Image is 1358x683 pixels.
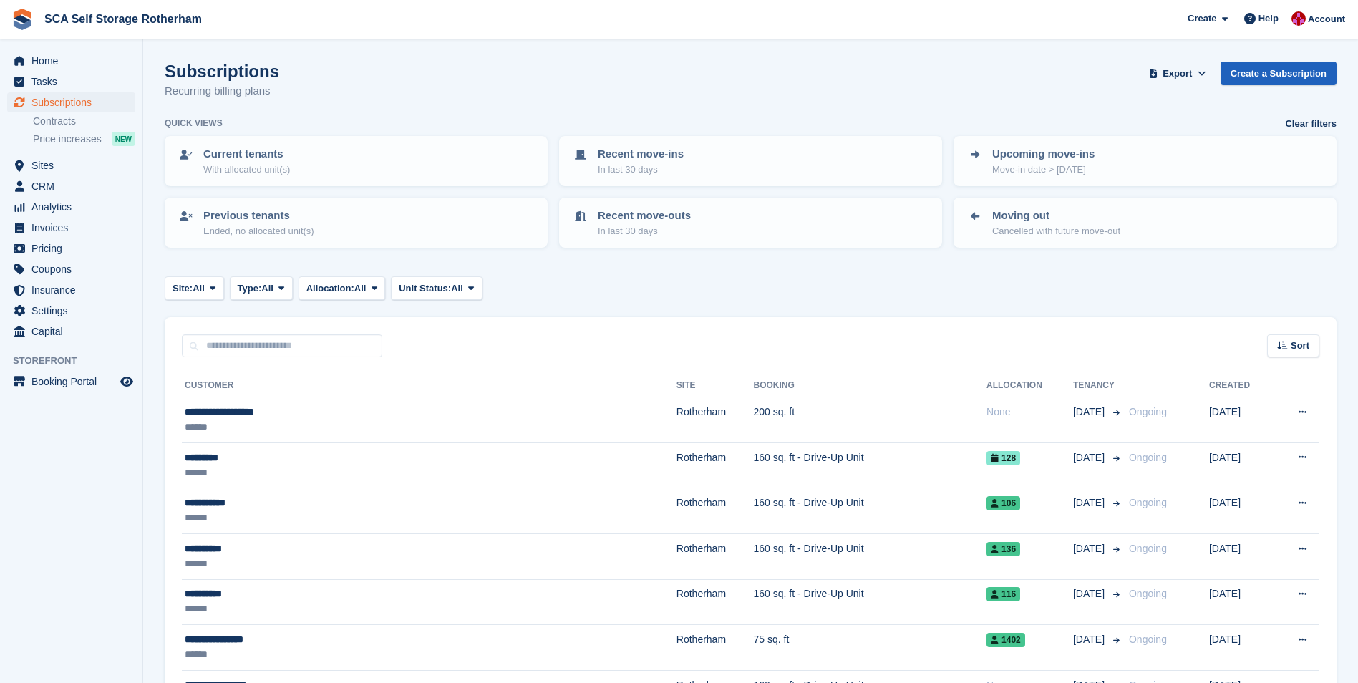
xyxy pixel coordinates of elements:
[986,405,1073,420] div: None
[955,137,1335,185] a: Upcoming move-ins Move-in date > [DATE]
[1073,495,1107,510] span: [DATE]
[598,224,691,238] p: In last 30 days
[165,276,224,300] button: Site: All
[354,281,367,296] span: All
[203,163,290,177] p: With allocated unit(s)
[754,488,987,534] td: 160 sq. ft - Drive-Up Unit
[11,9,33,30] img: stora-icon-8386f47178a22dfd0bd8f6a31ec36ba5ce8667c1dd55bd0f319d3a0aa187defe.svg
[31,238,117,258] span: Pricing
[1209,442,1273,488] td: [DATE]
[1073,632,1107,647] span: [DATE]
[31,372,117,392] span: Booking Portal
[7,197,135,217] a: menu
[1073,541,1107,556] span: [DATE]
[7,72,135,92] a: menu
[13,354,142,368] span: Storefront
[992,224,1120,238] p: Cancelled with future move-out
[754,625,987,671] td: 75 sq. ft
[31,72,117,92] span: Tasks
[306,281,354,296] span: Allocation:
[676,533,754,579] td: Rotherham
[992,163,1095,177] p: Move-in date > [DATE]
[1129,588,1167,599] span: Ongoing
[7,301,135,321] a: menu
[1188,11,1216,26] span: Create
[1308,12,1345,26] span: Account
[7,372,135,392] a: menu
[203,224,314,238] p: Ended, no allocated unit(s)
[986,374,1073,397] th: Allocation
[676,488,754,534] td: Rotherham
[238,281,262,296] span: Type:
[754,397,987,443] td: 200 sq. ft
[986,587,1020,601] span: 116
[261,281,273,296] span: All
[299,276,386,300] button: Allocation: All
[31,176,117,196] span: CRM
[31,92,117,112] span: Subscriptions
[166,137,546,185] a: Current tenants With allocated unit(s)
[7,51,135,71] a: menu
[31,197,117,217] span: Analytics
[165,83,279,100] p: Recurring billing plans
[203,208,314,224] p: Previous tenants
[1291,339,1309,353] span: Sort
[1163,67,1192,81] span: Export
[1209,533,1273,579] td: [DATE]
[1209,579,1273,625] td: [DATE]
[1209,625,1273,671] td: [DATE]
[754,579,987,625] td: 160 sq. ft - Drive-Up Unit
[399,281,451,296] span: Unit Status:
[986,451,1020,465] span: 128
[676,374,754,397] th: Site
[1129,497,1167,508] span: Ongoing
[1129,452,1167,463] span: Ongoing
[561,199,941,246] a: Recent move-outs In last 30 days
[7,259,135,279] a: menu
[118,373,135,390] a: Preview store
[955,199,1335,246] a: Moving out Cancelled with future move-out
[31,259,117,279] span: Coupons
[7,218,135,238] a: menu
[33,131,135,147] a: Price increases NEW
[31,280,117,300] span: Insurance
[561,137,941,185] a: Recent move-ins In last 30 days
[754,533,987,579] td: 160 sq. ft - Drive-Up Unit
[1129,406,1167,417] span: Ongoing
[1285,117,1337,131] a: Clear filters
[33,115,135,128] a: Contracts
[676,397,754,443] td: Rotherham
[31,155,117,175] span: Sites
[193,281,205,296] span: All
[7,238,135,258] a: menu
[1146,62,1209,85] button: Export
[1209,374,1273,397] th: Created
[598,208,691,224] p: Recent move-outs
[1209,488,1273,534] td: [DATE]
[992,146,1095,163] p: Upcoming move-ins
[992,208,1120,224] p: Moving out
[7,92,135,112] a: menu
[165,117,223,130] h6: Quick views
[112,132,135,146] div: NEW
[986,496,1020,510] span: 106
[1073,450,1107,465] span: [DATE]
[1129,543,1167,554] span: Ongoing
[676,625,754,671] td: Rotherham
[451,281,463,296] span: All
[1209,397,1273,443] td: [DATE]
[31,321,117,341] span: Capital
[33,132,102,146] span: Price increases
[1258,11,1279,26] span: Help
[1073,374,1123,397] th: Tenancy
[182,374,676,397] th: Customer
[676,442,754,488] td: Rotherham
[173,281,193,296] span: Site:
[166,199,546,246] a: Previous tenants Ended, no allocated unit(s)
[203,146,290,163] p: Current tenants
[1129,634,1167,645] span: Ongoing
[31,301,117,321] span: Settings
[676,579,754,625] td: Rotherham
[31,51,117,71] span: Home
[1221,62,1337,85] a: Create a Subscription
